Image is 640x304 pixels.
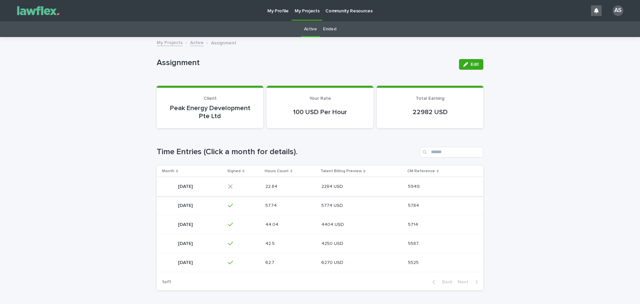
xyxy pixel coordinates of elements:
[265,240,276,247] p: 42.5
[321,183,344,190] p: 2284 USD
[321,221,345,228] p: 4404 USD
[309,96,331,101] span: Your Rate
[420,147,483,158] input: Search
[204,96,217,101] span: Client
[157,177,483,196] tr: [DATE][DATE] 22.8422.84 2284 USD2284 USD 59495949
[321,259,345,266] p: 6270 USD
[13,4,63,17] img: Gnvw4qrBSHOAfo8VMhG6
[323,21,336,37] a: Ended
[385,108,475,116] p: 22982 USD
[321,202,344,209] p: 5774 USD
[157,196,483,215] tr: [DATE][DATE] 57.7457.74 5774 USD5774 USD 57845784
[416,96,444,101] span: Total Earning
[438,280,452,284] span: Back
[211,39,236,46] p: Assignment
[321,240,345,247] p: 4250 USD
[408,221,419,228] p: 5714
[613,5,623,16] div: AS
[157,274,176,290] p: 1 of 1
[304,21,317,37] a: Active
[178,202,194,209] p: [DATE]
[471,62,479,67] span: Edit
[178,221,194,228] p: [DATE]
[265,221,280,228] p: 44.04
[407,168,435,175] p: CM Reference
[458,280,472,284] span: Next
[265,259,276,266] p: 62.7
[408,183,421,190] p: 5949
[157,215,483,234] tr: [DATE][DATE] 44.0444.04 4404 USD4404 USD 57145714
[178,183,194,190] p: [DATE]
[157,147,417,157] h1: Time Entries (Click a month for details).
[165,104,255,120] p: Peak Energy Development Pte Ltd
[408,202,420,209] p: 5784
[459,59,483,70] button: Edit
[227,168,241,175] p: Signed
[455,279,483,285] button: Next
[178,259,194,266] p: [DATE]
[157,58,454,68] p: Assignment
[275,108,365,116] p: 100 USD Per Hour
[265,202,278,209] p: 57.74
[321,168,362,175] p: Talent Billing Preview
[265,183,279,190] p: 22.84
[408,240,420,247] p: 5587
[408,259,420,266] p: 5525
[265,168,289,175] p: Hours Count
[157,38,183,46] a: My Projects
[157,234,483,253] tr: [DATE][DATE] 42.542.5 4250 USD4250 USD 55875587
[157,253,483,272] tr: [DATE][DATE] 62.762.7 6270 USD6270 USD 55255525
[162,168,174,175] p: Month
[190,38,204,46] a: Active
[178,240,194,247] p: [DATE]
[427,279,455,285] button: Back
